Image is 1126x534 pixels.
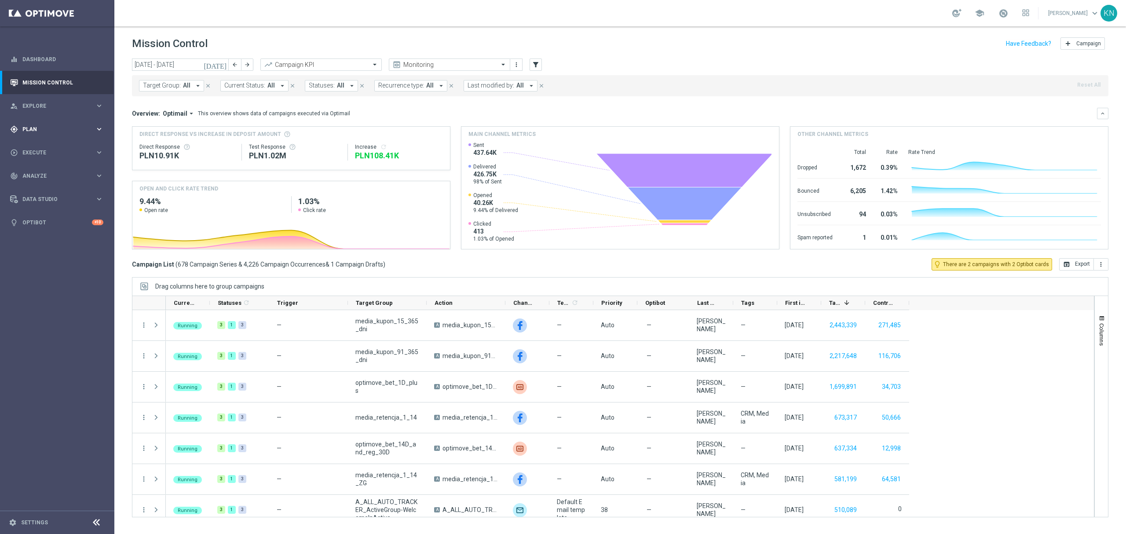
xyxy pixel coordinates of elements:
a: Optibot [22,211,92,234]
div: Facebook Custom Audience [513,318,527,333]
button: Recurrence type: All arrow_drop_down [374,80,447,91]
i: arrow_drop_down [194,82,202,90]
span: A [434,353,440,358]
span: Current Status: [224,82,265,89]
div: Data Studio keyboard_arrow_right [10,196,104,203]
span: Tags [741,300,754,306]
span: 678 Campaign Series & 4,226 Campaign Occurrences [178,260,325,268]
span: 98% of Sent [473,178,502,185]
h4: OPEN AND CLICK RATE TREND [139,185,218,193]
div: Press SPACE to select this row. [132,402,166,433]
div: 0.03% [877,206,898,220]
colored-tag: Running [173,321,202,329]
span: Target Group: [143,82,181,89]
button: close [289,81,296,91]
button: 2,217,648 [829,351,858,362]
div: 3 [238,413,246,421]
i: more_vert [140,352,148,360]
span: optimove_bet_1D_plus [442,383,498,391]
div: 94 [843,206,866,220]
span: Calculate column [570,298,578,307]
div: Optibot [10,211,103,234]
input: Have Feedback? [1006,40,1051,47]
i: arrow_back [232,62,238,68]
span: Explore [22,103,95,109]
i: close [538,83,545,89]
div: Direct Response [139,143,234,150]
button: keyboard_arrow_down [1097,108,1108,119]
multiple-options-button: Export to CSV [1059,260,1108,267]
colored-tag: Running [173,383,202,391]
div: 3 [238,321,246,329]
span: Target Group [356,300,393,306]
span: Priority [601,300,622,306]
button: Last modified by: All arrow_drop_down [464,80,537,91]
span: Targeted Customers [829,300,841,306]
i: keyboard_arrow_right [95,148,103,157]
img: Facebook Custom Audience [513,411,527,425]
div: PLN108,413 [355,150,443,161]
i: keyboard_arrow_right [95,125,103,133]
colored-tag: Running [173,352,202,360]
div: equalizer Dashboard [10,56,104,63]
span: optimove_bet_1D_plus [355,379,419,395]
i: keyboard_arrow_right [95,172,103,180]
button: Optimail arrow_drop_down [160,110,198,117]
button: Mission Control [10,79,104,86]
div: 1,672 [843,160,866,174]
button: lightbulb Optibot +10 [10,219,104,226]
span: media_kupon_91_365_dni [355,348,419,364]
i: equalizer [10,55,18,63]
button: 510,089 [834,505,858,516]
button: 116,706 [877,351,902,362]
span: media_kupon_91_365_dni [442,352,498,360]
div: PLN1,018,494 [249,150,340,161]
div: Rate Trend [908,149,1101,156]
button: arrow_back [229,59,241,71]
button: Statuses: All arrow_drop_down [305,80,358,91]
colored-tag: Running [173,413,202,422]
i: keyboard_arrow_right [95,195,103,203]
a: Dashboard [22,48,103,71]
button: 12,998 [881,443,902,454]
span: Optimail [163,110,187,117]
i: more_vert [140,321,148,329]
div: Dashboard [10,48,103,71]
span: Statuses [218,300,241,306]
label: 0 [898,505,902,513]
span: A [434,446,440,451]
div: Dropped [797,160,833,174]
i: open_in_browser [1063,261,1070,268]
div: person_search Explore keyboard_arrow_right [10,102,104,110]
button: 271,485 [877,320,902,331]
button: arrow_forward [241,59,253,71]
img: Criteo [513,380,527,394]
button: play_circle_outline Execute keyboard_arrow_right [10,149,104,156]
div: Test Response [249,143,340,150]
span: ( [175,260,178,268]
i: arrow_drop_down [348,82,356,90]
div: Press SPACE to select this row. [132,341,166,372]
div: 3 [217,321,225,329]
span: A [434,476,440,482]
i: more_vert [1097,261,1104,268]
span: Auto [601,352,614,359]
i: more_vert [140,506,148,514]
i: trending_up [264,60,273,69]
div: 0.01% [877,230,898,244]
h3: Campaign List [132,260,385,268]
i: arrow_drop_down [437,82,445,90]
h2: 1.03% [298,196,443,207]
span: A [434,384,440,389]
div: 29 Sep 2025, Monday [785,413,804,421]
span: Data Studio [22,197,95,202]
span: — [277,322,281,329]
div: Press SPACE to select this row. [132,310,166,341]
span: Analyze [22,173,95,179]
i: preview [392,60,401,69]
button: more_vert [140,383,148,391]
span: Templates [557,300,570,306]
div: Total [843,149,866,156]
